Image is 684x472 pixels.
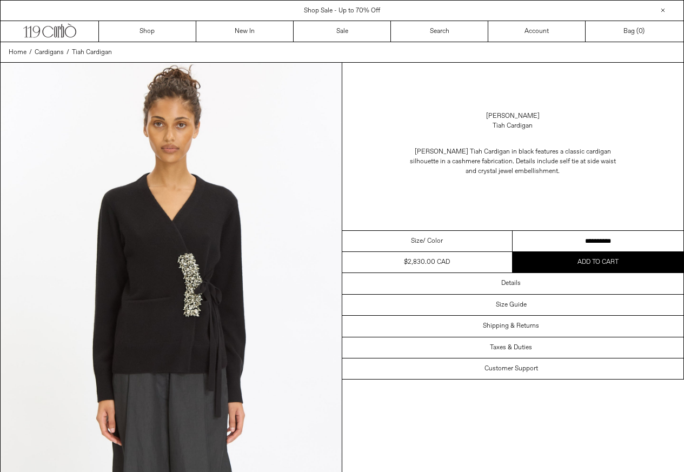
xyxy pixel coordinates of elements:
h3: Taxes & Duties [490,344,532,351]
a: New In [196,21,294,42]
a: Sale [294,21,391,42]
span: / Color [423,236,443,246]
a: Cardigans [35,48,64,57]
span: / [67,48,69,57]
a: Account [488,21,586,42]
a: Shop [99,21,196,42]
a: Search [391,21,488,42]
span: ) [639,26,645,36]
h3: Shipping & Returns [483,322,539,330]
h3: Details [501,280,521,287]
h3: Customer Support [484,365,538,373]
a: Home [9,48,26,57]
a: Shop Sale - Up to 70% Off [304,6,380,15]
h3: Size Guide [496,301,527,309]
a: Bag () [586,21,683,42]
span: 0 [639,27,642,36]
a: [PERSON_NAME] [486,111,540,121]
span: Add to cart [577,258,619,267]
p: [PERSON_NAME] Tiah Cardigan in black features a classic cardigan silhouette in a cashmere fabrica... [404,142,621,182]
div: Tiah Cardigan [493,121,533,131]
button: Add to cart [513,252,683,272]
span: / [29,48,32,57]
span: Size [411,236,423,246]
div: $2,830.00 CAD [404,257,450,267]
a: Tiah Cardigan [72,48,112,57]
